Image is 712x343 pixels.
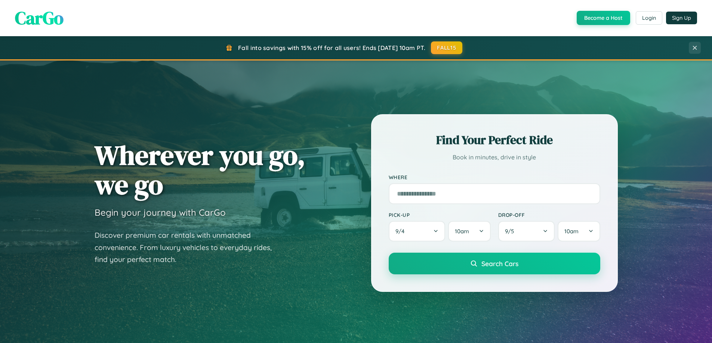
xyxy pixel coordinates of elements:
[389,174,600,180] label: Where
[564,228,579,235] span: 10am
[95,229,281,266] p: Discover premium car rentals with unmatched convenience. From luxury vehicles to everyday rides, ...
[666,12,697,24] button: Sign Up
[15,6,64,30] span: CarGo
[389,253,600,274] button: Search Cars
[558,221,600,241] button: 10am
[395,228,408,235] span: 9 / 4
[389,152,600,163] p: Book in minutes, drive in style
[389,221,446,241] button: 9/4
[238,44,425,52] span: Fall into savings with 15% off for all users! Ends [DATE] 10am PT.
[505,228,518,235] span: 9 / 5
[577,11,630,25] button: Become a Host
[498,221,555,241] button: 9/5
[498,212,600,218] label: Drop-off
[636,11,662,25] button: Login
[448,221,490,241] button: 10am
[389,212,491,218] label: Pick-up
[389,132,600,148] h2: Find Your Perfect Ride
[95,207,226,218] h3: Begin your journey with CarGo
[481,259,518,268] span: Search Cars
[431,41,462,54] button: FALL15
[455,228,469,235] span: 10am
[95,140,305,199] h1: Wherever you go, we go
